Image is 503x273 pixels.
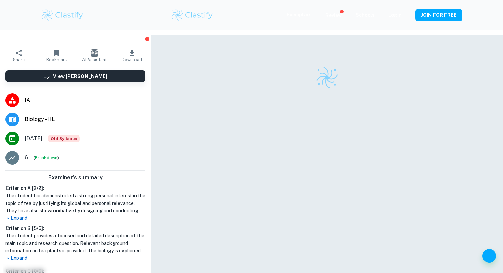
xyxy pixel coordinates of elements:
p: Review [325,12,342,19]
button: Help and Feedback [482,249,496,263]
span: AI Assistant [82,57,107,62]
h6: Examiner's summary [3,173,148,182]
h1: The student provides a focused and detailed description of the main topic and research question. ... [5,232,145,255]
p: 6 [25,154,28,162]
button: View [PERSON_NAME] [5,70,145,82]
button: JOIN FOR FREE [415,9,462,21]
h1: The student has demonstrated a strong personal interest in the topic of tea by justifying its glo... [5,192,145,214]
h6: View [PERSON_NAME] [53,73,107,80]
p: Expand [5,214,145,222]
img: Clastify logo [41,8,84,22]
div: Starting from the May 2025 session, the Biology IA requirements have changed. It's OK to refer to... [48,135,80,142]
button: Report issue [144,36,150,41]
p: Exemplars [287,11,312,18]
span: [DATE] [25,134,42,143]
span: Old Syllabus [48,135,80,142]
button: Bookmark [38,46,75,65]
p: Expand [5,255,145,262]
h6: Criterion B [ 5 / 6 ]: [5,224,145,232]
span: IA [25,96,145,104]
button: Breakdown [35,155,57,161]
span: Biology - HL [25,115,145,123]
img: Clastify logo [315,66,339,90]
span: Download [122,57,142,62]
button: Download [113,46,151,65]
img: AI Assistant [91,49,98,57]
a: Login [388,12,402,18]
span: Share [13,57,25,62]
span: ( ) [34,155,59,161]
span: Bookmark [46,57,67,62]
a: Schools [356,12,375,18]
img: Clastify logo [171,8,214,22]
h6: Criterion A [ 2 / 2 ]: [5,184,145,192]
button: AI Assistant [76,46,113,65]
